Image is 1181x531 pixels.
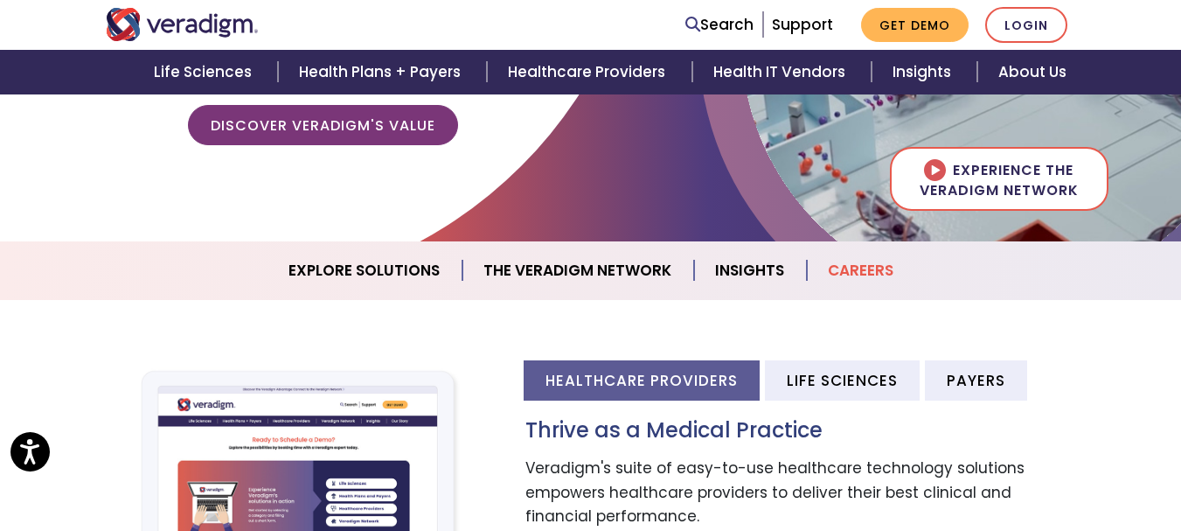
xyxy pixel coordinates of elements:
img: Veradigm logo [106,8,259,41]
a: Health Plans + Payers [278,50,487,94]
a: Discover Veradigm's Value [188,105,458,145]
li: Payers [925,360,1027,400]
h3: Thrive as a Medical Practice [525,418,1076,444]
li: Healthcare Providers [524,360,760,400]
p: Veradigm's suite of easy-to-use healthcare technology solutions empowers healthcare providers to ... [525,457,1076,528]
a: Get Demo [861,8,969,42]
a: Healthcare Providers [487,50,691,94]
a: Search [685,13,754,37]
a: The Veradigm Network [462,248,694,293]
a: Insights [694,248,807,293]
a: Careers [807,248,914,293]
a: About Us [977,50,1087,94]
a: Support [772,14,833,35]
li: Life Sciences [765,360,920,400]
a: Explore Solutions [267,248,462,293]
a: Login [985,7,1067,43]
a: Life Sciences [133,50,278,94]
a: Insights [872,50,977,94]
a: Health IT Vendors [692,50,872,94]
